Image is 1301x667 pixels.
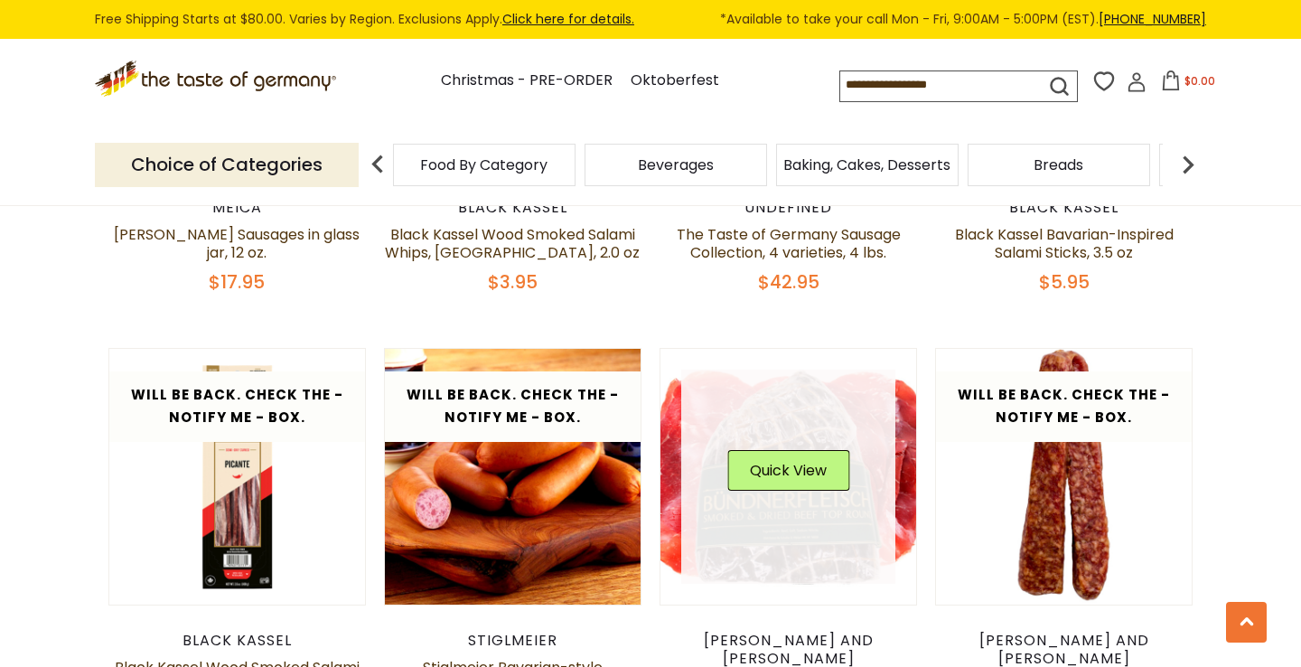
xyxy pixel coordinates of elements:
img: Black Kassel Wood Smoked Salami Whips, Picante, 3.5 oz [109,349,365,605]
a: [PERSON_NAME] Sausages in glass jar, 12 oz. [114,224,360,263]
a: Click here for details. [502,10,634,28]
span: $17.95 [209,269,265,295]
p: Choice of Categories [95,143,359,187]
div: Black Kassel [384,199,641,217]
div: Black Kassel [108,632,366,650]
span: *Available to take your call Mon - Fri, 9:00AM - 5:00PM (EST). [720,9,1206,30]
span: $3.95 [488,269,538,295]
button: Quick View [727,450,849,491]
span: $0.00 [1184,73,1215,89]
img: Schaller & Weber Swiss "Bündnerfleisch" Pure Beef Schinken, 1.25 lbs [660,349,916,605]
img: Stiglmeier Bavarian-style Knockwurst, 1 lbs. [385,349,641,605]
a: Oktoberfest [631,69,719,93]
button: $0.00 [1150,70,1227,98]
a: Black Kassel Bavarian-Inspired Salami Sticks, 3.5 oz [955,224,1174,263]
a: Christmas - PRE-ORDER [441,69,613,93]
img: Schaller & Weber Landjaeger Salami Sausages, 1 double link, 2 oz [936,349,1192,605]
div: undefined [660,199,917,217]
a: The Taste of Germany Sausage Collection, 4 varieties, 4 lbs. [677,224,901,263]
img: previous arrow [360,146,396,183]
a: Breads [1034,158,1083,172]
a: [PHONE_NUMBER] [1099,10,1206,28]
a: Baking, Cakes, Desserts [783,158,950,172]
div: Black Kassel [935,199,1193,217]
a: Black Kassel Wood Smoked Salami Whips, [GEOGRAPHIC_DATA], 2.0 oz [385,224,640,263]
span: $5.95 [1039,269,1090,295]
a: Beverages [638,158,714,172]
a: Food By Category [420,158,548,172]
div: Free Shipping Starts at $80.00. Varies by Region. Exclusions Apply. [95,9,1206,30]
img: next arrow [1170,146,1206,183]
div: Stiglmeier [384,632,641,650]
div: Meica [108,199,366,217]
span: $42.95 [758,269,819,295]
